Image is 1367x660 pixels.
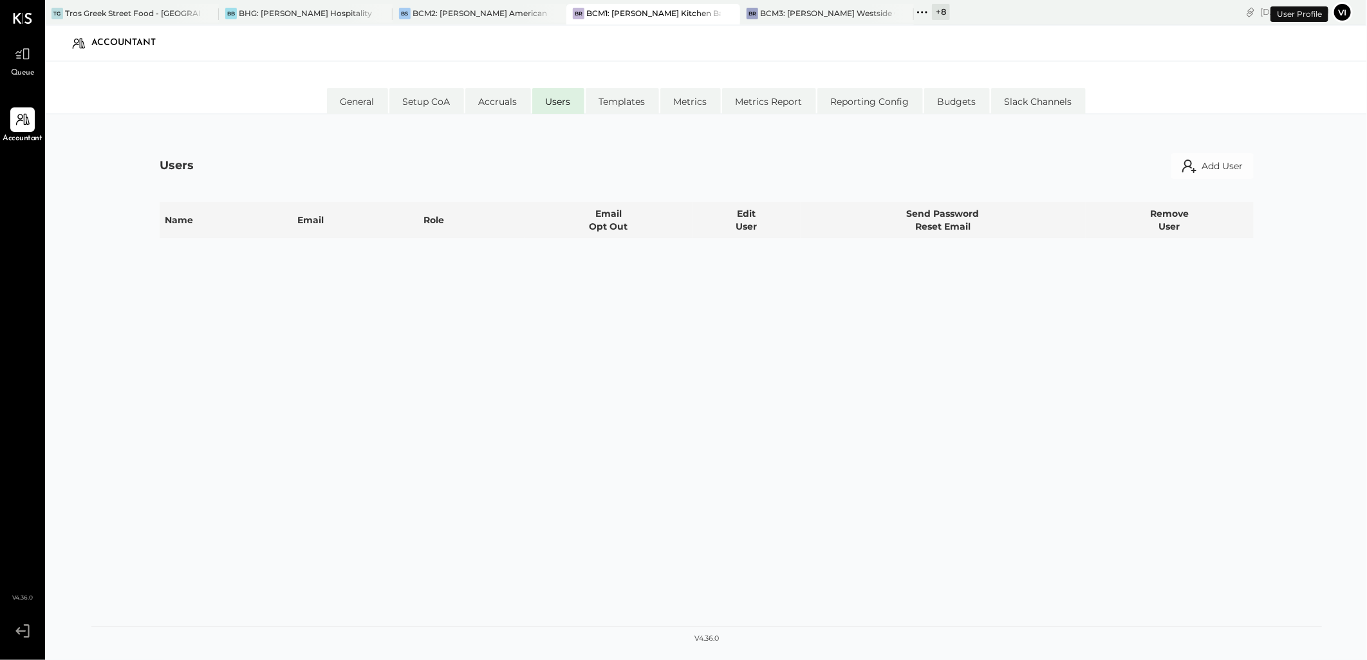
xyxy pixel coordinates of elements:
th: Email Opt Out [525,202,693,238]
li: Users [532,88,584,114]
span: Accountant [3,133,42,145]
div: v 4.36.0 [694,634,719,644]
div: BR [747,8,758,19]
th: Send Password Reset Email [801,202,1086,238]
li: Metrics [660,88,721,114]
div: Accountant [91,33,169,53]
div: TG [51,8,63,19]
li: Accruals [465,88,531,114]
div: BCM1: [PERSON_NAME] Kitchen Bar Market [586,8,721,19]
th: Email [292,202,418,238]
div: BHG: [PERSON_NAME] Hospitality Group, LLC [239,8,373,19]
th: Remove User [1086,202,1254,238]
li: Slack Channels [991,88,1086,114]
a: Queue [1,42,44,79]
li: Setup CoA [389,88,464,114]
div: BR [573,8,584,19]
div: [DATE] [1260,6,1329,18]
div: copy link [1244,5,1257,19]
button: Vi [1332,2,1353,23]
div: Tros Greek Street Food - [GEOGRAPHIC_DATA] [65,8,200,19]
th: Name [160,202,292,238]
div: BCM3: [PERSON_NAME] Westside Grill [760,8,895,19]
div: BS [399,8,411,19]
button: Add User [1171,153,1254,179]
div: + 8 [932,4,950,20]
div: BCM2: [PERSON_NAME] American Cooking [413,8,547,19]
div: User Profile [1270,6,1328,22]
th: Edit User [693,202,801,238]
div: Users [160,158,194,174]
li: Reporting Config [817,88,923,114]
li: Metrics Report [722,88,816,114]
li: General [327,88,388,114]
th: Role [418,202,525,238]
li: Templates [586,88,659,114]
a: Accountant [1,107,44,145]
li: Budgets [924,88,990,114]
div: BB [225,8,237,19]
span: Queue [11,68,35,79]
